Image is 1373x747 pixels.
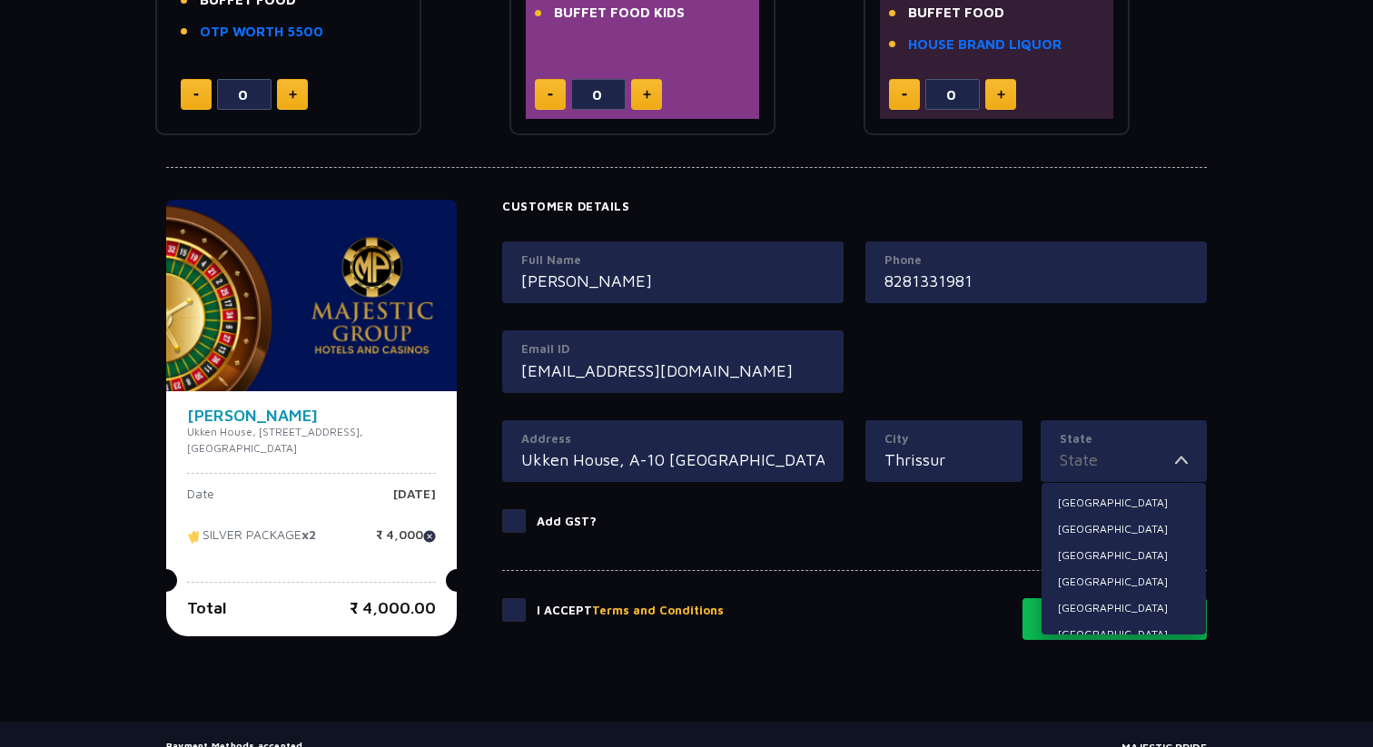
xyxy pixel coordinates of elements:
input: Full Name [521,269,825,293]
img: plus [997,90,1005,99]
label: State [1060,430,1188,448]
img: majesticPride-banner [166,200,457,391]
img: minus [902,93,907,96]
button: Terms and Conditions [592,602,724,620]
li: [GEOGRAPHIC_DATA] [1042,517,1206,541]
img: toggler icon [1175,447,1188,472]
h4: Customer Details [502,200,1207,214]
p: Ukken House, [STREET_ADDRESS], [GEOGRAPHIC_DATA] [187,424,436,457]
button: Proceed to Payment [1022,598,1207,640]
label: Full Name [521,251,825,270]
img: minus [548,93,553,96]
img: minus [193,93,199,96]
p: ₹ 4,000 [376,528,436,555]
input: Address [521,447,825,472]
p: SILVER PACKAGE [187,528,316,555]
p: I Accept [537,602,724,620]
li: [GEOGRAPHIC_DATA] [1042,623,1206,646]
input: City [884,447,1003,472]
input: Email ID [521,359,825,383]
label: Phone [884,251,1188,270]
p: Date [187,487,214,515]
p: ₹ 4,000.00 [350,595,436,620]
span: BUFFET FOOD KIDS [554,3,685,24]
label: City [884,430,1003,448]
p: Total [187,595,227,620]
input: State [1060,447,1175,472]
li: [GEOGRAPHIC_DATA] [1042,570,1206,594]
p: [DATE] [393,487,436,515]
label: Address [521,430,825,448]
strong: x2 [301,527,316,543]
a: OTP WORTH 5500 [200,22,323,43]
li: [GEOGRAPHIC_DATA] [1042,544,1206,567]
h4: [PERSON_NAME] [187,408,436,424]
span: BUFFET FOOD [908,3,1004,24]
input: Mobile [884,269,1188,293]
label: Email ID [521,340,825,359]
a: HOUSE BRAND LIQUOR [908,34,1062,55]
p: Add GST? [537,513,597,531]
img: tikcet [187,528,202,545]
li: [GEOGRAPHIC_DATA] [1042,491,1206,515]
img: plus [289,90,297,99]
li: [GEOGRAPHIC_DATA] [1042,596,1206,620]
img: plus [643,90,651,99]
